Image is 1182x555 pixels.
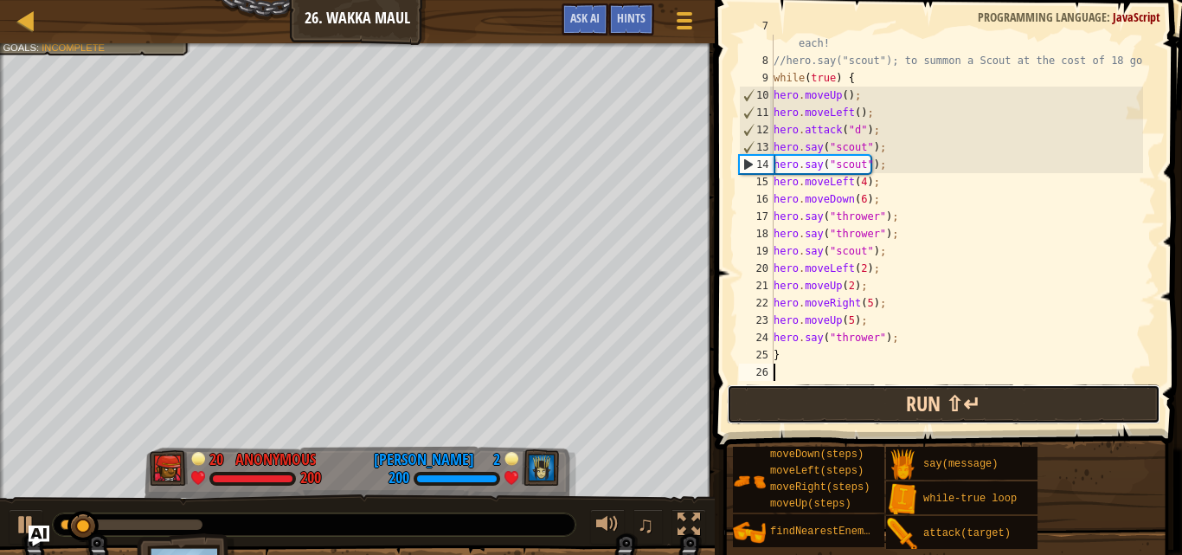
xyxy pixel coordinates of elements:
[739,294,774,312] div: 22
[739,260,774,277] div: 20
[663,3,706,44] button: Show game menu
[739,346,774,364] div: 25
[739,69,774,87] div: 9
[923,493,1017,505] span: while-true loop
[740,156,774,173] div: 14
[740,104,774,121] div: 11
[374,449,474,471] div: [PERSON_NAME]
[1107,9,1113,25] span: :
[739,173,774,190] div: 15
[770,465,864,477] span: moveLeft(steps)
[740,139,774,156] div: 13
[978,9,1107,25] span: Programming language
[209,449,227,464] div: 20
[570,10,600,26] span: Ask AI
[739,242,774,260] div: 19
[150,450,188,487] img: thang_avatar_frame.png
[739,312,774,329] div: 23
[235,449,316,471] div: Anonymous
[770,526,883,538] span: findNearestEnemy()
[1113,9,1160,25] span: JavaScript
[617,10,646,26] span: Hints
[733,465,766,498] img: portrait.png
[739,225,774,242] div: 18
[739,190,774,208] div: 16
[739,364,774,381] div: 26
[740,87,774,104] div: 10
[522,450,560,487] img: thang_avatar_frame.png
[300,471,321,487] div: 200
[739,208,774,225] div: 17
[739,52,774,69] div: 8
[770,481,870,494] span: moveRight(steps)
[29,526,49,546] button: Ask AI
[886,483,919,516] img: portrait.png
[886,518,919,551] img: portrait.png
[923,458,998,470] span: say(message)
[739,329,774,346] div: 24
[9,509,43,545] button: Ctrl + P: Play
[733,516,766,549] img: portrait.png
[923,527,1011,539] span: attack(target)
[637,512,654,538] span: ♫
[633,509,663,545] button: ♫
[740,121,774,139] div: 12
[886,449,919,481] img: portrait.png
[483,449,500,464] div: 2
[770,449,864,461] span: moveDown(steps)
[739,17,774,52] div: 7
[671,509,706,545] button: Toggle fullscreen
[562,3,608,35] button: Ask AI
[590,509,625,545] button: Adjust volume
[739,277,774,294] div: 21
[770,498,851,510] span: moveUp(steps)
[389,471,409,487] div: 200
[727,384,1160,424] button: Run ⇧↵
